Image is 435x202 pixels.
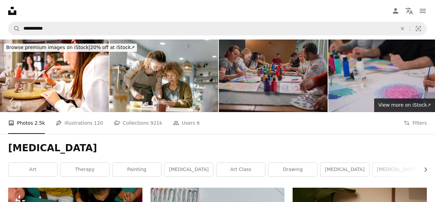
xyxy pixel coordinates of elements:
span: Browse premium images on iStock | [6,45,90,50]
button: Language [402,4,416,18]
a: Users 6 [173,112,200,134]
button: Search Unsplash [8,22,20,35]
a: Next [411,68,435,134]
img: Group of multi-racial people with different ages joining art painting therapy session class [219,40,328,112]
button: Filters [404,112,427,134]
a: drawing [268,163,317,176]
a: Home — Unsplash [8,7,16,15]
span: View more on iStock ↗ [378,102,431,108]
a: Collections 921k [114,112,162,134]
a: [MEDICAL_DATA] [320,163,369,176]
span: 120 [94,119,103,127]
button: Visual search [410,22,427,35]
a: [MEDICAL_DATA] [372,163,421,176]
a: Illustrations 120 [56,112,103,134]
button: Clear [395,22,410,35]
a: painting [112,163,161,176]
form: Find visuals sitewide [8,22,427,35]
span: 6 [197,119,200,127]
span: 20% off at iStock ↗ [6,45,135,50]
a: therapy [60,163,109,176]
a: art [8,163,57,176]
a: Log in / Sign up [389,4,402,18]
button: Menu [416,4,430,18]
img: Elderly woman learning pottery with younger instructor at creative studio [109,40,218,112]
a: [MEDICAL_DATA] [164,163,213,176]
h1: [MEDICAL_DATA] [8,142,427,154]
a: art class [216,163,265,176]
button: scroll list to the right [419,163,427,176]
a: View more on iStock↗ [374,98,435,112]
span: 921k [150,119,162,127]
